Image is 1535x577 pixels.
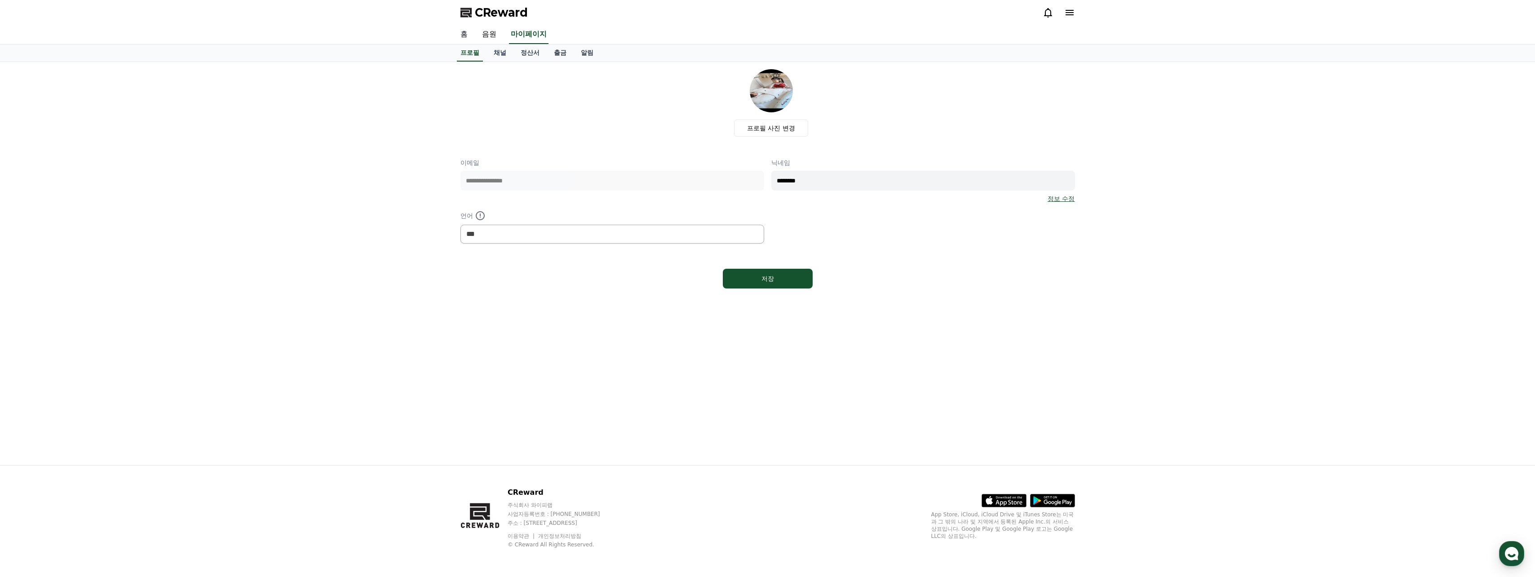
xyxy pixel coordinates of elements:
[741,274,795,283] div: 저장
[513,44,547,62] a: 정산서
[475,5,528,20] span: CReward
[508,502,617,509] p: 주식회사 와이피랩
[508,541,617,548] p: © CReward All Rights Reserved.
[460,5,528,20] a: CReward
[508,533,536,539] a: 이용약관
[59,285,116,307] a: 대화
[734,120,808,137] label: 프로필 사진 변경
[487,44,513,62] a: 채널
[1048,194,1075,203] a: 정보 수정
[116,285,173,307] a: 설정
[28,298,34,306] span: 홈
[750,69,793,112] img: profile_image
[475,25,504,44] a: 음원
[931,511,1075,540] p: App Store, iCloud, iCloud Drive 및 iTunes Store는 미국과 그 밖의 나라 및 지역에서 등록된 Apple Inc.의 서비스 상표입니다. Goo...
[453,25,475,44] a: 홈
[508,487,617,498] p: CReward
[460,210,764,221] p: 언어
[547,44,574,62] a: 출금
[3,285,59,307] a: 홈
[457,44,483,62] a: 프로필
[139,298,150,306] span: 설정
[723,269,813,288] button: 저장
[508,510,617,518] p: 사업자등록번호 : [PHONE_NUMBER]
[771,158,1075,167] p: 닉네임
[82,299,93,306] span: 대화
[574,44,601,62] a: 알림
[509,25,549,44] a: 마이페이지
[460,158,764,167] p: 이메일
[508,519,617,527] p: 주소 : [STREET_ADDRESS]
[538,533,581,539] a: 개인정보처리방침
